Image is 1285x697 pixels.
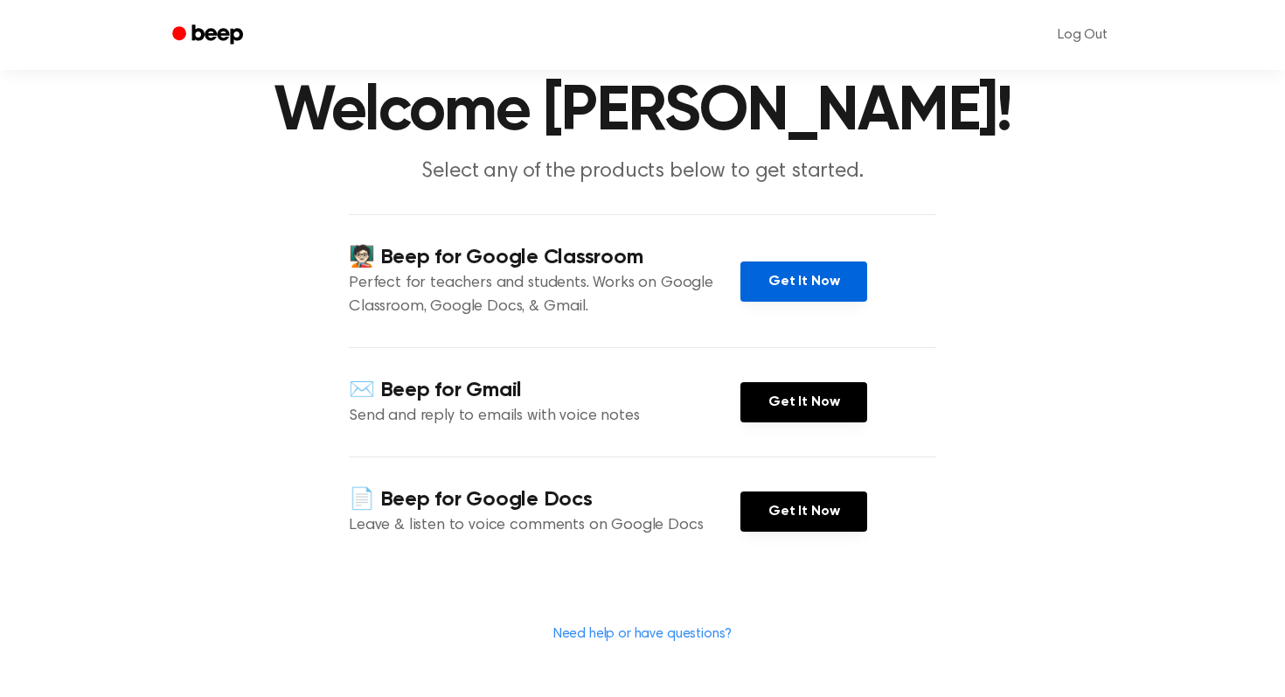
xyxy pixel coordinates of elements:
a: Beep [160,18,259,52]
h4: 🧑🏻‍🏫 Beep for Google Classroom [349,243,740,272]
a: Get It Now [740,261,867,302]
p: Perfect for teachers and students. Works on Google Classroom, Google Docs, & Gmail. [349,272,740,319]
h4: 📄 Beep for Google Docs [349,485,740,514]
p: Select any of the products below to get started. [307,157,978,186]
h4: ✉️ Beep for Gmail [349,376,740,405]
h1: Welcome [PERSON_NAME]! [195,80,1090,143]
p: Leave & listen to voice comments on Google Docs [349,514,740,538]
p: Send and reply to emails with voice notes [349,405,740,429]
a: Need help or have questions? [553,627,733,641]
a: Log Out [1040,14,1125,56]
a: Get It Now [740,491,867,532]
a: Get It Now [740,382,867,422]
